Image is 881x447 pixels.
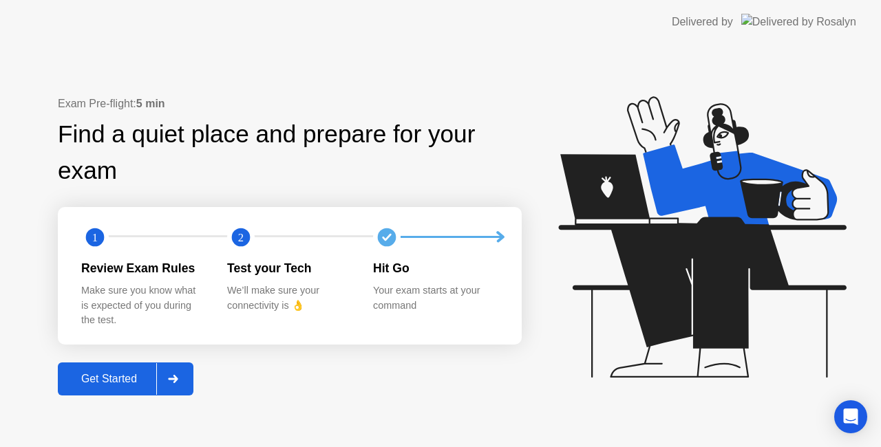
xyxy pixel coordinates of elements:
[373,259,497,277] div: Hit Go
[373,283,497,313] div: Your exam starts at your command
[58,116,522,189] div: Find a quiet place and prepare for your exam
[58,362,193,395] button: Get Started
[58,96,522,112] div: Exam Pre-flight:
[81,283,205,328] div: Make sure you know what is expected of you during the test.
[238,230,244,243] text: 2
[227,283,351,313] div: We’ll make sure your connectivity is 👌
[62,373,156,385] div: Get Started
[834,400,867,433] div: Open Intercom Messenger
[136,98,165,109] b: 5 min
[741,14,856,30] img: Delivered by Rosalyn
[672,14,733,30] div: Delivered by
[92,230,98,243] text: 1
[227,259,351,277] div: Test your Tech
[81,259,205,277] div: Review Exam Rules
